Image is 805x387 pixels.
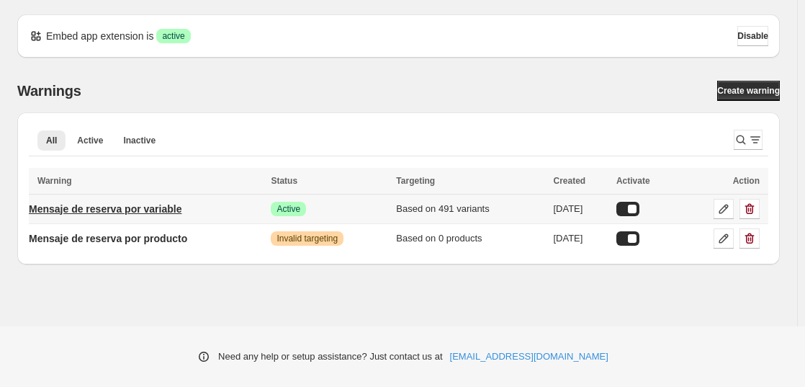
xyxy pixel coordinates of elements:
span: Warning [37,176,72,186]
span: active [162,30,184,42]
span: All [46,135,57,146]
a: Mensaje de reserva por variable [29,197,181,221]
span: Action [733,176,760,186]
span: Inactive [123,135,156,146]
h2: Warnings [17,82,81,99]
p: Mensaje de reserva por variable [29,202,181,216]
a: Create warning [717,81,780,101]
div: Based on 491 variants [396,202,544,216]
a: Mensaje de reserva por producto [29,227,187,250]
span: Disable [737,30,768,42]
p: Embed app extension is [46,29,153,43]
p: Mensaje de reserva por producto [29,231,187,246]
span: Invalid targeting [276,233,338,244]
button: Search and filter results [734,130,763,150]
div: Based on 0 products [396,231,544,246]
button: Disable [737,26,768,46]
div: [DATE] [553,202,607,216]
div: [DATE] [553,231,607,246]
span: Active [276,203,300,215]
span: Active [77,135,103,146]
span: Targeting [396,176,435,186]
span: Activate [616,176,650,186]
span: Create warning [717,85,780,97]
a: [EMAIL_ADDRESS][DOMAIN_NAME] [450,350,608,364]
span: Status [271,176,297,186]
span: Created [553,176,585,186]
